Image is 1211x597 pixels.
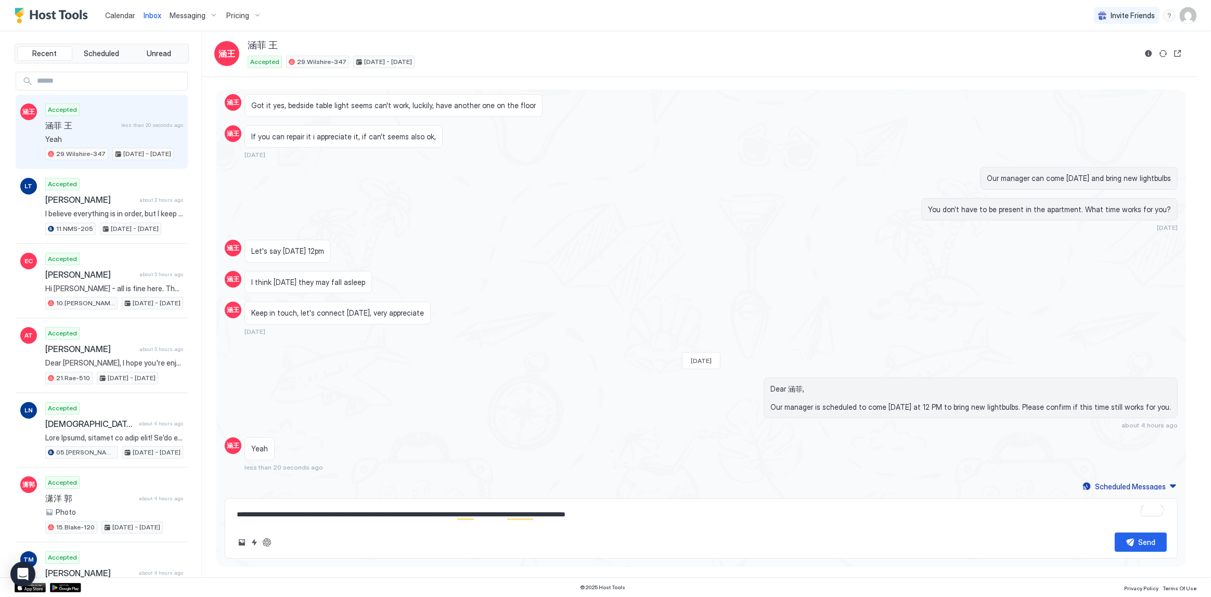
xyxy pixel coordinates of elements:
[227,441,239,450] span: 涵王
[227,275,239,284] span: 涵王
[251,278,365,287] span: I think [DATE] they may fall asleep
[15,8,93,23] a: Host Tools Logo
[1124,582,1158,593] a: Privacy Policy
[133,448,181,457] span: [DATE] - [DATE]
[1139,537,1156,548] div: Send
[121,122,183,128] span: less than 20 seconds ago
[50,583,81,592] a: Google Play Store
[144,11,161,20] span: Inbox
[1163,9,1176,22] div: menu
[22,480,35,489] span: 潇郭
[251,444,268,453] span: Yeah
[15,583,46,592] a: App Store
[105,10,135,21] a: Calendar
[45,568,135,578] span: [PERSON_NAME]
[1171,47,1184,60] button: Open reservation
[691,357,712,365] span: [DATE]
[244,463,323,471] span: less than 20 seconds ago
[297,57,346,67] span: 29.Wilshire-347
[45,120,117,131] span: 涵菲 王
[139,495,183,502] span: about 4 hours ago
[23,555,34,564] span: TM
[1180,7,1196,24] div: User profile
[48,404,77,413] span: Accepted
[22,107,35,116] span: 涵王
[1115,533,1167,552] button: Send
[139,420,183,427] span: about 4 hours ago
[139,569,183,576] span: about 4 hours ago
[1157,47,1169,60] button: Sync reservation
[105,11,135,20] span: Calendar
[227,305,239,315] span: 涵王
[45,269,135,280] span: [PERSON_NAME]
[364,57,412,67] span: [DATE] - [DATE]
[170,11,205,20] span: Messaging
[45,135,183,144] span: Yeah
[250,57,279,67] span: Accepted
[1081,479,1178,494] button: Scheduled Messages
[580,584,625,591] span: © 2025 Host Tools
[48,179,77,189] span: Accepted
[226,11,249,20] span: Pricing
[48,254,77,264] span: Accepted
[770,384,1171,412] span: Dear 涵菲, Our manager is scheduled to come [DATE] at 12 PM to bring new lightbulbs. Please confirm...
[1111,11,1155,20] span: Invite Friends
[251,308,424,318] span: Keep in touch, let's connect [DATE], very appreciate
[218,47,235,60] span: 涵王
[33,72,187,90] input: Input Field
[251,101,536,110] span: Got it yes, bedside table light seems can't work, luckily, have another one on the floor
[244,151,265,159] span: [DATE]
[84,49,120,58] span: Scheduled
[48,553,77,562] span: Accepted
[123,149,171,159] span: [DATE] - [DATE]
[45,344,135,354] span: [PERSON_NAME]
[45,209,183,218] span: I believe everything is in order, but I keep getting status emails asking about information alrea...
[10,562,35,587] div: Open Intercom Messenger
[17,46,72,61] button: Recent
[45,284,183,293] span: Hi [PERSON_NAME] - all is fine here. Thank you for asking.
[133,298,181,308] span: [DATE] - [DATE]
[1095,481,1166,492] div: Scheduled Messages
[1142,47,1155,60] button: Reservation information
[112,523,160,532] span: [DATE] - [DATE]
[74,46,130,61] button: Scheduled
[987,174,1171,183] span: Our manager can come [DATE] and bring new lightbulbs
[108,373,156,383] span: [DATE] - [DATE]
[25,181,33,191] span: LT
[56,298,115,308] span: 10.[PERSON_NAME]-203
[56,523,95,532] span: 15.Blake-120
[48,105,77,114] span: Accepted
[227,129,239,138] span: 涵王
[24,256,33,266] span: EC
[45,493,135,503] span: 潇洋 郭
[1163,585,1196,591] span: Terms Of Use
[244,328,265,335] span: [DATE]
[1124,585,1158,591] span: Privacy Policy
[248,40,278,51] span: 涵菲 王
[261,536,273,549] button: ChatGPT Auto Reply
[236,536,248,549] button: Upload image
[139,271,183,278] span: about 3 hours ago
[139,346,183,353] span: about 3 hours ago
[45,194,135,205] span: [PERSON_NAME]
[251,246,324,256] span: Let's say [DATE] 12pm
[111,224,159,233] span: [DATE] - [DATE]
[48,329,77,338] span: Accepted
[1163,582,1196,593] a: Terms Of Use
[139,197,183,203] span: about 2 hours ago
[251,132,436,141] span: If you can repair it i appreciate it, if can't seems also ok,
[248,536,261,549] button: Quick reply
[45,358,183,368] span: Dear [PERSON_NAME], I hope you're enjoying your stay with us. Just checking in to see if everythi...
[56,508,76,517] span: Photo
[144,10,161,21] a: Inbox
[48,478,77,487] span: Accepted
[45,433,183,443] span: Lore Ipsumd, sitamet co adip elit! Se’do eiusmod te inci utl! Etdol ma ali eni adminimveni qui’no...
[227,243,239,253] span: 涵王
[1157,224,1178,231] span: [DATE]
[1122,421,1178,429] span: about 4 hours ago
[56,149,106,159] span: 29.Wilshire-347
[236,505,1167,524] textarea: To enrich screen reader interactions, please activate Accessibility in Grammarly extension settings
